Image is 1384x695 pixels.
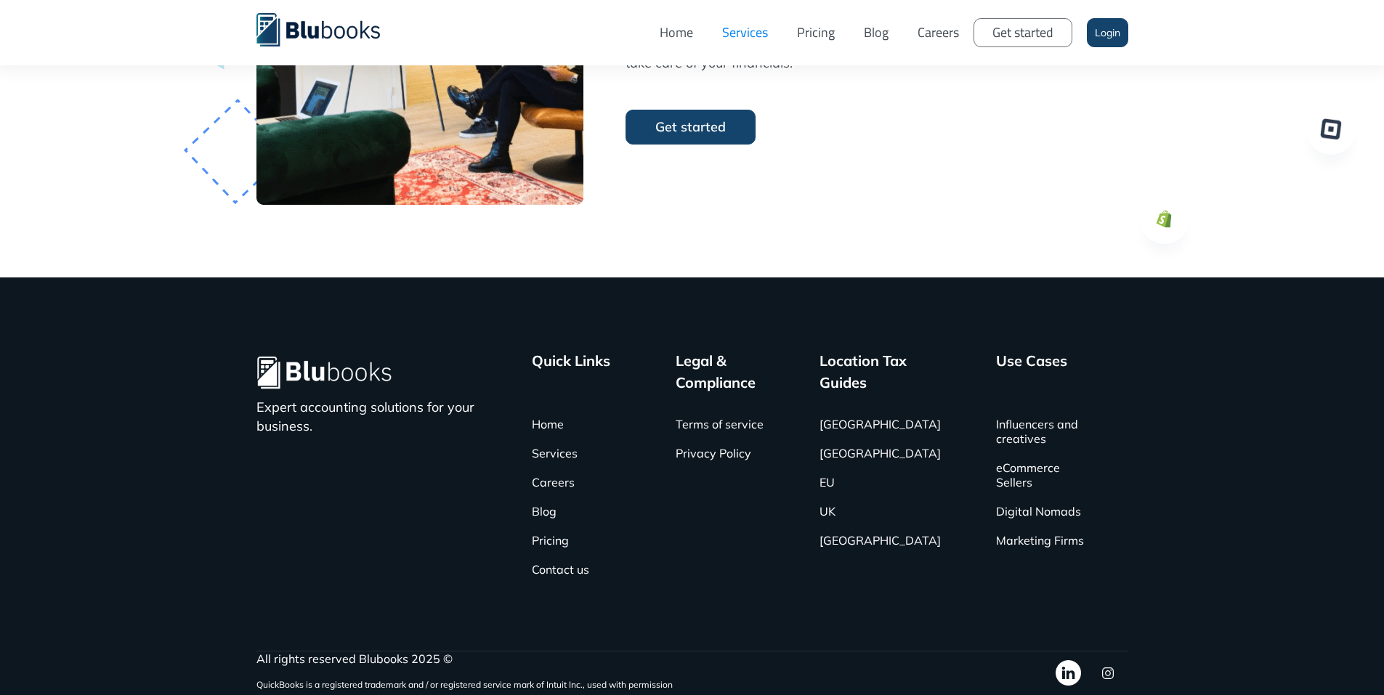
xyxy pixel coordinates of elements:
a: Login [1087,18,1128,47]
a: Careers [903,11,974,54]
div: Quick Links ‍ [532,350,610,394]
a: Blog [532,497,557,526]
a: Contact us [532,555,589,584]
a: Services [532,439,578,468]
a: Home [532,410,564,439]
a: Blog [849,11,903,54]
a: Get started [974,18,1072,47]
a: Influencers and creatives [996,410,1085,453]
div: Legal & Compliance [676,350,779,394]
a: Careers [532,468,575,497]
a: Privacy Policy [676,439,751,468]
a: Services [708,11,782,54]
a: UK [820,497,835,526]
a: Home [645,11,708,54]
a: Pricing [532,526,569,555]
sup: QuickBooks is a registered trademark and / or registered service mark of Intuit Inc., used with p... [256,679,673,690]
a: [GEOGRAPHIC_DATA] [820,439,941,468]
div: Use Cases ‍ [996,350,1067,394]
a: home [256,11,402,46]
a: Get started [626,110,756,145]
a: [GEOGRAPHIC_DATA] [820,410,941,439]
a: [GEOGRAPHIC_DATA] [820,526,941,555]
p: Expert accounting solutions for your business. [256,398,492,436]
a: EU [820,468,835,497]
div: Location Tax Guides [820,350,955,394]
a: Terms of service [676,410,764,439]
a: eCommerce Sellers [996,453,1085,497]
a: Pricing [782,11,849,54]
a: Marketing Firms [996,526,1084,555]
a: Digital Nomads [996,497,1081,526]
div: All rights reserved Blubooks 2025 © [256,651,673,666]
